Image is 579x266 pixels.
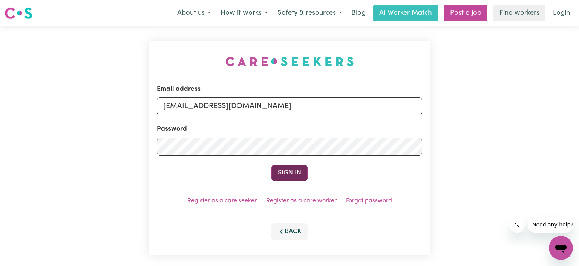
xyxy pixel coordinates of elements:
[444,5,487,21] a: Post a job
[266,198,337,204] a: Register as a care worker
[157,84,201,94] label: Email address
[5,5,32,22] a: Careseekers logo
[493,5,545,21] a: Find workers
[5,5,46,11] span: Need any help?
[157,124,187,134] label: Password
[172,5,216,21] button: About us
[373,5,438,21] a: AI Worker Match
[271,165,308,181] button: Sign In
[548,5,574,21] a: Login
[157,97,422,115] input: Email address
[273,5,347,21] button: Safety & resources
[5,6,32,20] img: Careseekers logo
[216,5,273,21] button: How it works
[187,198,257,204] a: Register as a care seeker
[347,5,370,21] a: Blog
[271,223,308,240] button: Back
[510,218,525,233] iframe: Close message
[528,216,573,233] iframe: Message from company
[346,198,392,204] a: Forgot password
[549,236,573,260] iframe: Button to launch messaging window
